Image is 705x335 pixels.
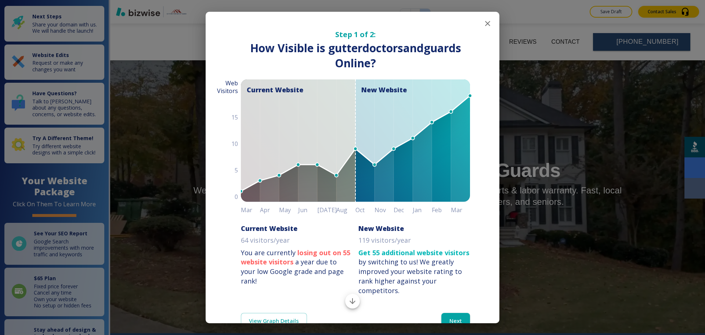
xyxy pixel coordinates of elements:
h6: Dec [394,205,413,215]
h6: Jan [413,205,432,215]
h6: Mar [241,205,260,215]
h6: Aug [336,205,355,215]
h6: Feb [432,205,451,215]
h6: New Website [358,224,404,233]
h6: Jun [298,205,317,215]
button: Scroll to bottom [345,294,360,309]
p: by switching to us! [358,248,470,296]
p: 64 visitors/year [241,236,290,245]
p: You are currently a year due to your low Google grade and page rank! [241,248,352,286]
div: We greatly improved your website rating to rank higher against your competitors. [358,257,462,295]
h6: Apr [260,205,279,215]
h6: May [279,205,298,215]
h6: Current Website [241,224,297,233]
button: Next [441,313,470,328]
h6: Oct [355,205,375,215]
h6: [DATE] [317,205,336,215]
strong: losing out on 55 website visitors [241,248,350,267]
p: 119 visitors/year [358,236,411,245]
h6: Mar [451,205,470,215]
h6: Nov [375,205,394,215]
a: View Graph Details [241,313,307,328]
strong: Get 55 additional website visitors [358,248,469,257]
